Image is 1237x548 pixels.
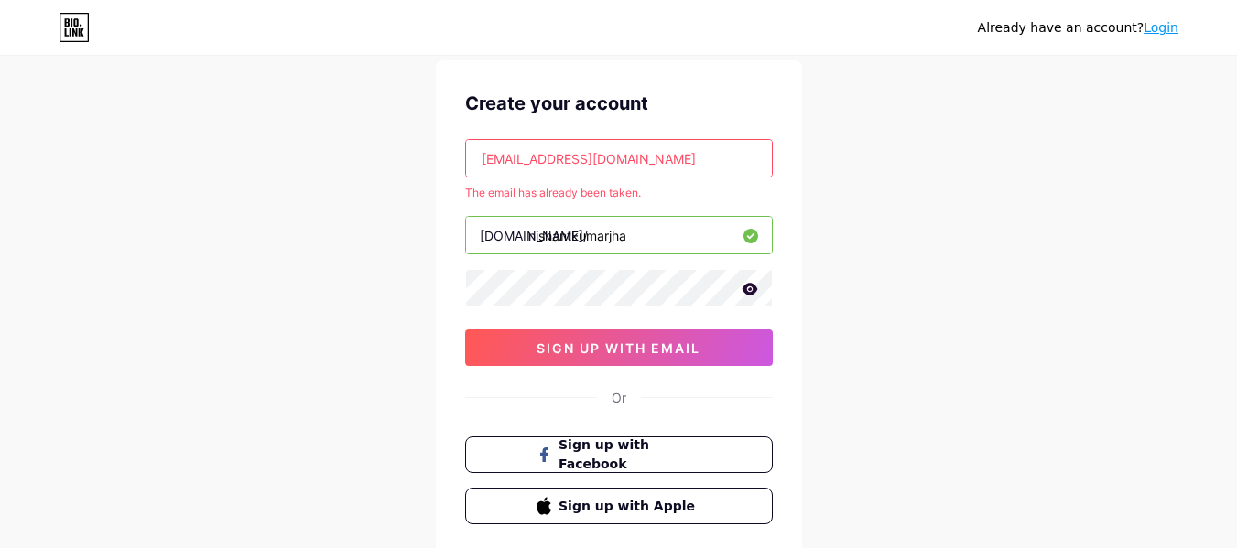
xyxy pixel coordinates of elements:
button: Sign up with Apple [465,488,773,524]
div: Already have an account? [978,18,1178,38]
button: sign up with email [465,329,773,366]
div: Or [612,388,626,407]
span: sign up with email [537,340,700,356]
span: Sign up with Apple [559,497,700,516]
a: Login [1144,20,1178,35]
input: Email [466,140,772,177]
div: Create your account [465,90,773,117]
div: The email has already been taken. [465,185,773,201]
button: Sign up with Facebook [465,436,773,473]
div: [DOMAIN_NAME]/ [480,226,588,245]
input: username [466,217,772,253]
span: Sign up with Facebook [559,435,700,474]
